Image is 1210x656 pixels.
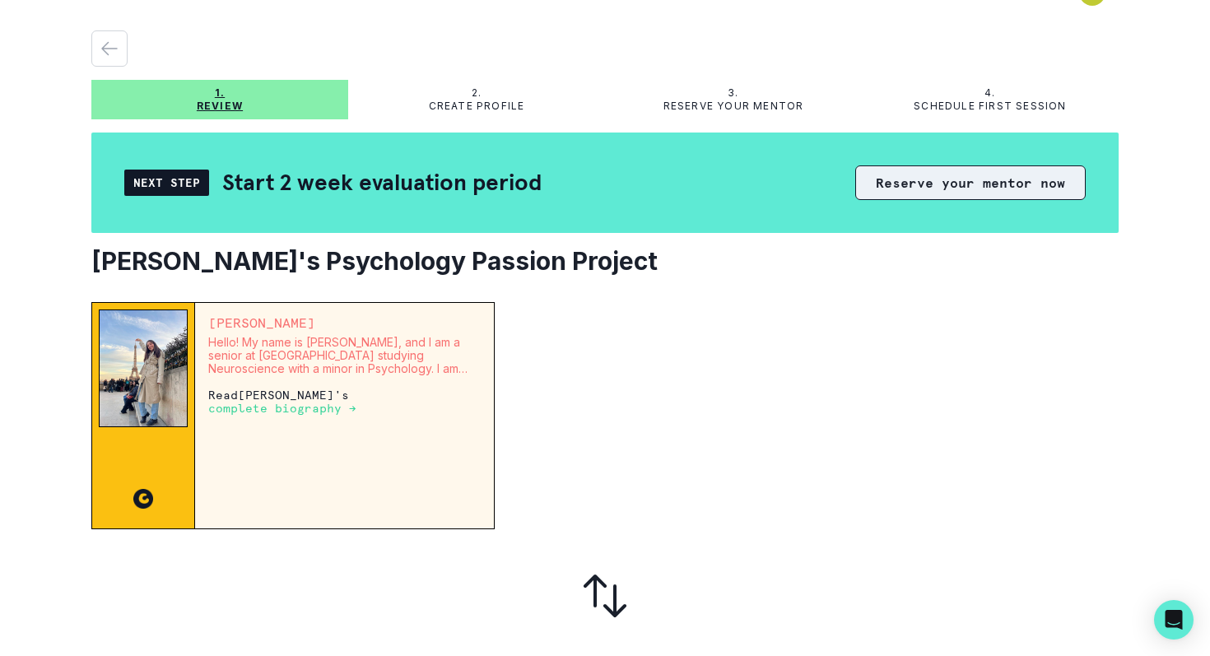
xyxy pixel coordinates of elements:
p: Reserve your mentor [663,100,804,113]
div: Next Step [124,170,209,196]
a: complete biography → [208,401,356,415]
p: 4. [984,86,995,100]
p: 1. [215,86,225,100]
h2: [PERSON_NAME]'s Psychology Passion Project [91,246,1119,276]
p: 3. [728,86,738,100]
p: Review [197,100,243,113]
p: [PERSON_NAME] [208,316,481,329]
img: Mentor Image [99,309,188,427]
p: Hello! My name is [PERSON_NAME], and I am a senior at [GEOGRAPHIC_DATA] studying Neuroscience wit... [208,336,481,375]
div: Open Intercom Messenger [1154,600,1194,640]
p: Create profile [429,100,525,113]
h2: Start 2 week evaluation period [222,168,542,197]
p: complete biography → [208,402,356,415]
button: Reserve your mentor now [855,165,1086,200]
p: Read [PERSON_NAME] 's [208,388,481,415]
img: CC image [133,489,153,509]
p: 2. [472,86,482,100]
p: Schedule first session [914,100,1066,113]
